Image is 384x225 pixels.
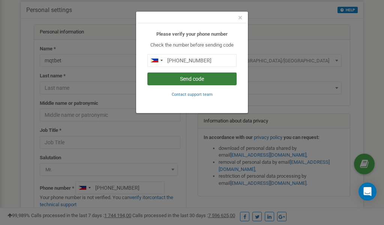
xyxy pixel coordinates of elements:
[238,13,242,22] span: ×
[172,92,213,97] small: Contact support team
[147,54,237,67] input: 0905 123 4567
[147,72,237,85] button: Send code
[156,31,228,37] b: Please verify your phone number
[148,54,165,66] div: Telephone country code
[358,183,376,201] div: Open Intercom Messenger
[172,91,213,97] a: Contact support team
[238,14,242,22] button: Close
[147,42,237,49] p: Check the number before sending code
